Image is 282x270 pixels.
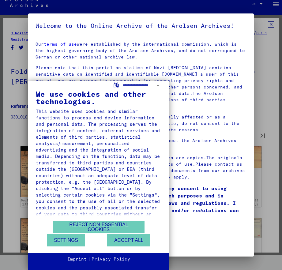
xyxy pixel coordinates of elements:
[92,256,130,262] a: Privacy Policy
[36,108,162,224] div: This website uses cookies and similar functions to process end device information and personal da...
[36,90,162,105] div: We use cookies and other technologies.
[107,234,150,246] button: Accept all
[47,234,85,246] button: Settings
[67,256,87,262] a: Imprint
[53,221,145,233] button: Reject non-essential cookies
